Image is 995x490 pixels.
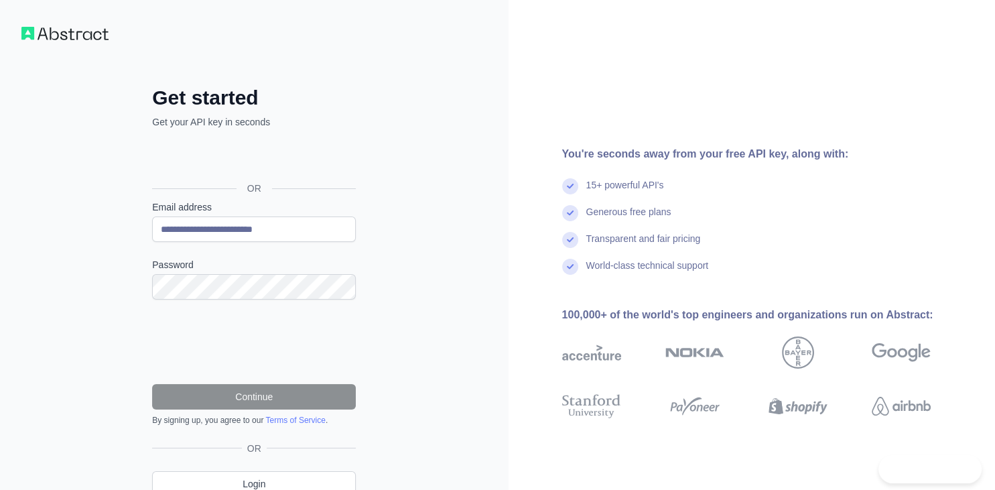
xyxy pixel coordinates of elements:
iframe: Toggle Customer Support [878,455,982,483]
button: Continue [152,384,356,410]
img: nokia [665,336,724,369]
span: OR [237,182,272,195]
img: google [872,336,931,369]
img: payoneer [665,391,724,421]
div: Generous free plans [586,205,671,232]
div: Sign in with Google. Opens in new tab [152,143,353,173]
img: check mark [562,232,578,248]
label: Password [152,258,356,271]
img: shopify [769,391,827,421]
div: By signing up, you agree to our . [152,415,356,426]
img: airbnb [872,391,931,421]
img: accenture [562,336,621,369]
span: OR [242,442,267,455]
img: check mark [562,178,578,194]
div: Transparent and fair pricing [586,232,701,259]
img: Workflow [21,27,109,40]
div: You're seconds away from your free API key, along with: [562,146,974,162]
a: Terms of Service [265,416,325,425]
div: World-class technical support [586,259,709,286]
img: bayer [782,336,814,369]
label: Email address [152,200,356,214]
img: stanford university [562,391,621,421]
iframe: reCAPTCHA [152,316,356,368]
p: Get your API key in seconds [152,115,356,129]
h2: Get started [152,86,356,110]
img: check mark [562,205,578,221]
div: 15+ powerful API's [586,178,664,205]
div: 100,000+ of the world's top engineers and organizations run on Abstract: [562,307,974,323]
iframe: Sign in with Google Button [145,143,360,173]
img: check mark [562,259,578,275]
